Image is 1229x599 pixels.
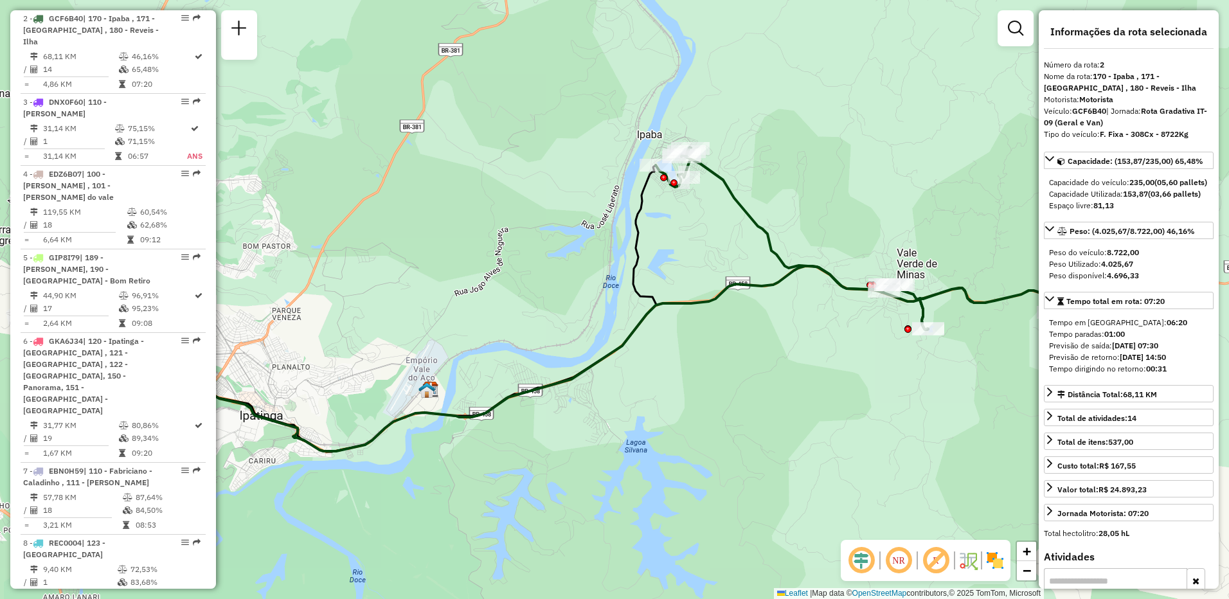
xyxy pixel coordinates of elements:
[181,98,189,105] em: Opções
[23,13,159,46] span: 2 -
[1057,460,1136,472] div: Custo total:
[30,578,38,586] i: Total de Atividades
[119,422,129,429] i: % de utilização do peso
[1107,271,1139,280] strong: 4.696,33
[1049,200,1208,211] div: Espaço livre:
[119,66,129,73] i: % de utilização da cubagem
[226,15,252,44] a: Nova sessão e pesquisa
[123,521,129,529] i: Tempo total em rota
[30,305,38,312] i: Total de Atividades
[49,336,83,346] span: GKA6J34
[1057,389,1157,400] div: Distância Total:
[1044,312,1214,380] div: Tempo total em rota: 07:20
[1044,528,1214,539] div: Total hectolitro:
[139,233,201,246] td: 09:12
[119,305,129,312] i: % de utilização da cubagem
[1057,508,1149,519] div: Jornada Motorista: 07:20
[1072,106,1106,116] strong: GCF6B40
[1154,177,1207,187] strong: (05,60 pallets)
[23,538,105,559] span: | 123 - [GEOGRAPHIC_DATA]
[1066,296,1165,306] span: Tempo total em rota: 07:20
[852,589,907,598] a: OpenStreetMap
[30,434,38,442] i: Total de Atividades
[23,150,30,163] td: =
[1044,105,1214,129] div: Veículo:
[1044,129,1214,140] div: Tipo do veículo:
[1100,129,1189,139] strong: F. Fixa - 308Cx - 8722Kg
[181,14,189,22] em: Opções
[191,125,199,132] i: Rota otimizada
[195,292,202,299] i: Rota otimizada
[1099,528,1129,538] strong: 28,05 hL
[42,302,118,315] td: 17
[1093,201,1114,210] strong: 81,13
[883,545,914,576] span: Ocultar NR
[181,539,189,546] em: Opções
[127,122,186,135] td: 75,15%
[186,150,203,163] td: ANS
[1049,352,1208,363] div: Previsão de retorno:
[139,219,201,231] td: 62,68%
[422,381,439,398] img: CDD Ipatinga
[49,13,83,23] span: GCF6B40
[23,78,30,91] td: =
[42,289,118,302] td: 44,90 KM
[1107,247,1139,257] strong: 8.722,00
[127,208,137,216] i: % de utilização do peso
[119,319,125,327] i: Tempo total em rota
[810,589,812,598] span: |
[42,206,127,219] td: 119,55 KM
[1101,259,1133,269] strong: 4.025,67
[23,504,30,517] td: /
[30,66,38,73] i: Total de Atividades
[23,97,107,118] span: | 110 - [PERSON_NAME]
[118,566,127,573] i: % de utilização do peso
[1108,437,1133,447] strong: 537,00
[131,78,193,91] td: 07:20
[1044,71,1214,94] div: Nome da rota:
[195,422,202,429] i: Rota otimizada
[193,539,201,546] em: Rota exportada
[119,80,125,88] i: Tempo total em rota
[42,563,117,576] td: 9,40 KM
[418,382,435,398] img: FAD CDD Ipatinga
[127,236,134,244] i: Tempo total em rota
[131,419,193,432] td: 80,86%
[30,494,38,501] i: Distância Total
[139,206,201,219] td: 60,54%
[23,63,30,76] td: /
[119,449,125,457] i: Tempo total em rota
[958,550,978,571] img: Fluxo de ruas
[30,506,38,514] i: Total de Atividades
[123,494,132,501] i: % de utilização do peso
[1148,189,1201,199] strong: (03,66 pallets)
[30,53,38,60] i: Distância Total
[1100,60,1104,69] strong: 2
[1044,504,1214,521] a: Jornada Motorista: 07:20
[1044,94,1214,105] div: Motorista:
[23,466,152,487] span: | 110 - Fabriciano - Caladinho , 111 - [PERSON_NAME]
[1044,456,1214,474] a: Custo total:R$ 167,55
[23,302,30,315] td: /
[1044,59,1214,71] div: Número da rota:
[774,588,1044,599] div: Map data © contributors,© 2025 TomTom, Microsoft
[1049,247,1139,257] span: Peso do veículo:
[119,53,129,60] i: % de utilização do peso
[1044,292,1214,309] a: Tempo total em rota: 07:20
[49,253,80,262] span: GIP8I79
[23,135,30,148] td: /
[135,504,200,517] td: 84,50%
[49,538,82,548] span: REC0004
[181,337,189,344] em: Opções
[1123,389,1157,399] span: 68,11 KM
[1057,484,1147,496] div: Valor total:
[30,422,38,429] i: Distância Total
[115,152,121,160] i: Tempo total em rota
[1049,270,1208,282] div: Peso disponível:
[777,589,808,598] a: Leaflet
[42,50,118,63] td: 68,11 KM
[131,50,193,63] td: 46,16%
[193,170,201,177] em: Rota exportada
[23,169,114,202] span: | 100 - [PERSON_NAME] , 101 - [PERSON_NAME] do vale
[193,337,201,344] em: Rota exportada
